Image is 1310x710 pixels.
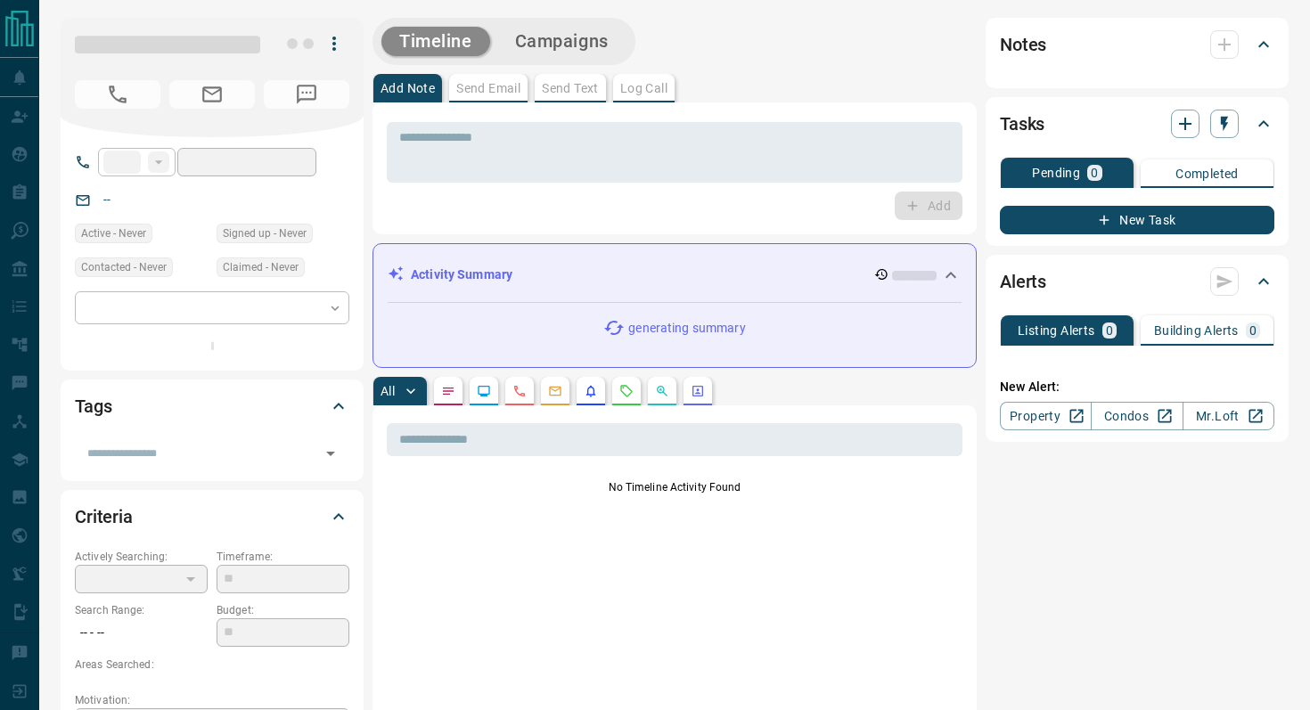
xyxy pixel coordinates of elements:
[548,384,562,398] svg: Emails
[381,27,490,56] button: Timeline
[387,479,962,495] p: No Timeline Activity Found
[441,384,455,398] svg: Notes
[1000,378,1274,396] p: New Alert:
[388,258,962,291] div: Activity Summary
[691,384,705,398] svg: Agent Actions
[75,549,208,565] p: Actively Searching:
[217,602,349,618] p: Budget:
[1106,324,1113,337] p: 0
[75,602,208,618] p: Search Range:
[584,384,598,398] svg: Listing Alerts
[1091,167,1098,179] p: 0
[381,82,435,94] p: Add Note
[217,549,349,565] p: Timeframe:
[1000,206,1274,234] button: New Task
[75,502,133,531] h2: Criteria
[1000,110,1044,138] h2: Tasks
[512,384,527,398] svg: Calls
[381,385,395,397] p: All
[1175,167,1239,180] p: Completed
[477,384,491,398] svg: Lead Browsing Activity
[1183,402,1274,430] a: Mr.Loft
[1018,324,1095,337] p: Listing Alerts
[628,319,745,338] p: generating summary
[411,265,512,284] p: Activity Summary
[1000,402,1092,430] a: Property
[75,657,349,673] p: Areas Searched:
[75,80,160,109] span: No Number
[497,27,626,56] button: Campaigns
[1249,324,1257,337] p: 0
[75,495,349,538] div: Criteria
[81,258,167,276] span: Contacted - Never
[619,384,634,398] svg: Requests
[75,692,349,708] p: Motivation:
[223,224,307,242] span: Signed up - Never
[75,385,349,428] div: Tags
[318,441,343,466] button: Open
[1154,324,1239,337] p: Building Alerts
[75,392,111,420] h2: Tags
[1000,23,1274,66] div: Notes
[1091,402,1183,430] a: Condos
[655,384,669,398] svg: Opportunities
[103,192,111,207] a: --
[75,618,208,648] p: -- - --
[169,80,255,109] span: No Email
[1000,102,1274,145] div: Tasks
[223,258,299,276] span: Claimed - Never
[1032,167,1080,179] p: Pending
[1000,30,1046,59] h2: Notes
[81,224,146,242] span: Active - Never
[1000,260,1274,303] div: Alerts
[264,80,349,109] span: No Number
[1000,267,1046,296] h2: Alerts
